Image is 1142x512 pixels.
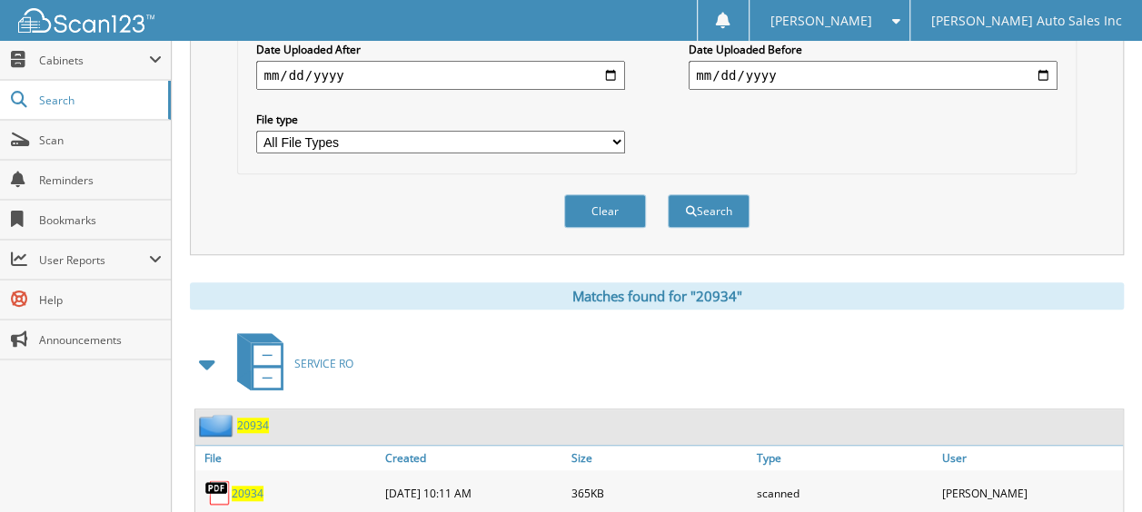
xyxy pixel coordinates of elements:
[226,328,353,399] a: SERVICE RO
[752,475,938,511] div: scanned
[689,42,1058,57] label: Date Uploaded Before
[195,446,381,470] a: File
[668,194,750,228] button: Search
[204,479,232,507] img: PDF.png
[566,475,751,511] div: 365KB
[381,475,566,511] div: [DATE] 10:11 AM
[39,332,162,348] span: Announcements
[689,61,1058,90] input: end
[752,446,938,470] a: Type
[930,15,1121,26] span: [PERSON_NAME] Auto Sales Inc
[770,15,871,26] span: [PERSON_NAME]
[190,282,1124,310] div: Matches found for "20934"
[39,252,149,268] span: User Reports
[18,8,154,33] img: scan123-logo-white.svg
[39,53,149,68] span: Cabinets
[938,475,1123,511] div: [PERSON_NAME]
[938,446,1123,470] a: User
[39,172,162,188] span: Reminders
[256,42,625,57] label: Date Uploaded After
[564,194,646,228] button: Clear
[256,112,625,127] label: File type
[381,446,566,470] a: Created
[39,93,159,108] span: Search
[237,418,269,433] a: 20934
[566,446,751,470] a: Size
[294,356,353,371] span: SERVICE RO
[199,414,237,437] img: folder2.png
[256,61,625,90] input: start
[1051,425,1142,512] iframe: Chat Widget
[232,486,263,501] a: 20934
[39,292,162,308] span: Help
[39,133,162,148] span: Scan
[39,212,162,228] span: Bookmarks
